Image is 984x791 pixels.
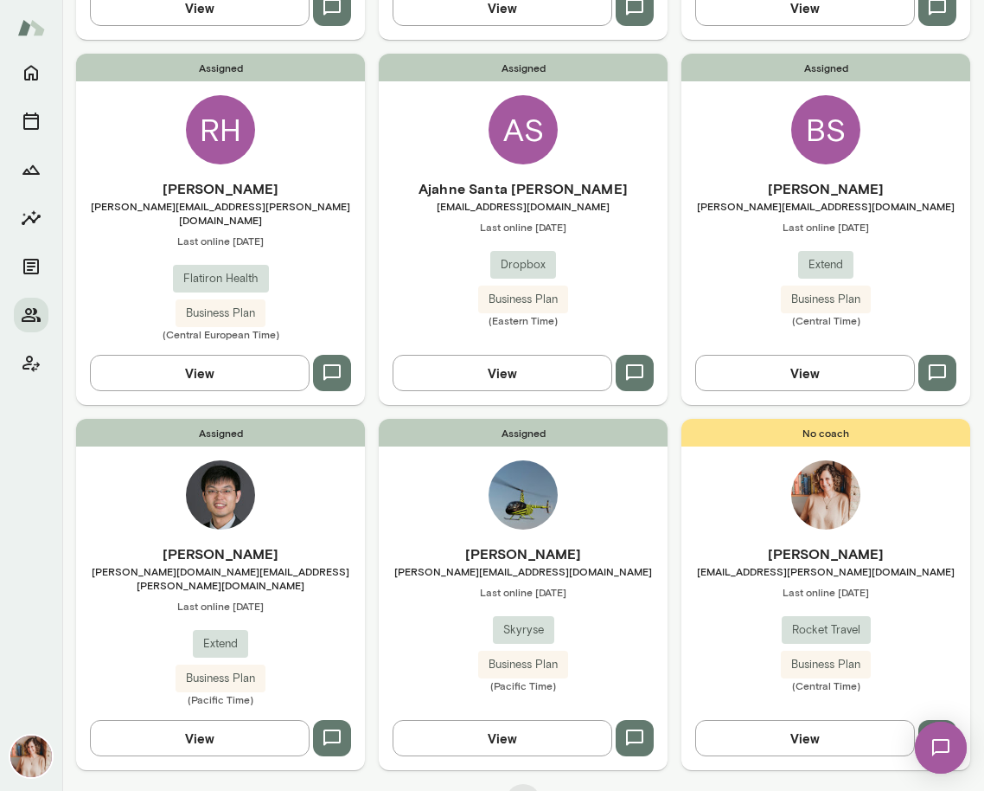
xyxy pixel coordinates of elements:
[782,621,871,639] span: Rocket Travel
[173,270,269,287] span: Flatiron Health
[379,678,668,692] span: (Pacific Time)
[681,178,970,199] h6: [PERSON_NAME]
[76,178,365,199] h6: [PERSON_NAME]
[791,95,860,164] div: BS
[695,355,915,391] button: View
[76,599,365,613] span: Last online [DATE]
[695,720,915,756] button: View
[681,313,970,327] span: (Central Time)
[76,564,365,592] span: [PERSON_NAME][DOMAIN_NAME][EMAIL_ADDRESS][PERSON_NAME][DOMAIN_NAME]
[76,234,365,248] span: Last online [DATE]
[379,543,668,564] h6: [PERSON_NAME]
[76,419,365,447] span: Assigned
[681,199,970,213] span: [PERSON_NAME][EMAIL_ADDRESS][DOMAIN_NAME]
[681,220,970,234] span: Last online [DATE]
[14,346,48,381] button: Client app
[90,720,310,756] button: View
[14,201,48,235] button: Insights
[17,11,45,44] img: Mento
[681,564,970,578] span: [EMAIL_ADDRESS][PERSON_NAME][DOMAIN_NAME]
[76,54,365,81] span: Assigned
[10,736,52,777] img: Nancy Alsip
[186,460,255,530] img: Alex Wang
[76,327,365,341] span: (Central European Time)
[379,419,668,447] span: Assigned
[681,419,970,447] span: No coach
[478,656,568,673] span: Business Plan
[193,635,248,653] span: Extend
[781,291,871,308] span: Business Plan
[489,460,558,530] img: Chris Ginzton
[379,313,668,327] span: (Eastern Time)
[490,256,556,273] span: Dropbox
[76,543,365,564] h6: [PERSON_NAME]
[681,678,970,692] span: (Central Time)
[478,291,568,308] span: Business Plan
[379,54,668,81] span: Assigned
[176,305,265,322] span: Business Plan
[176,670,265,687] span: Business Plan
[681,54,970,81] span: Assigned
[379,178,668,199] h6: Ajahne Santa [PERSON_NAME]
[379,564,668,578] span: [PERSON_NAME][EMAIL_ADDRESS][DOMAIN_NAME]
[379,585,668,599] span: Last online [DATE]
[781,656,871,673] span: Business Plan
[76,199,365,227] span: [PERSON_NAME][EMAIL_ADDRESS][PERSON_NAME][DOMAIN_NAME]
[681,585,970,599] span: Last online [DATE]
[393,355,612,391] button: View
[14,298,48,332] button: Members
[14,249,48,284] button: Documents
[14,152,48,187] button: Growth Plan
[379,220,668,234] span: Last online [DATE]
[489,95,558,164] div: AS
[379,199,668,213] span: [EMAIL_ADDRESS][DOMAIN_NAME]
[186,95,255,164] div: RH
[681,543,970,564] h6: [PERSON_NAME]
[493,621,554,639] span: Skyryse
[90,355,310,391] button: View
[14,104,48,138] button: Sessions
[393,720,612,756] button: View
[791,460,860,530] img: Nancy Alsip
[14,55,48,90] button: Home
[798,256,853,273] span: Extend
[76,692,365,706] span: (Pacific Time)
